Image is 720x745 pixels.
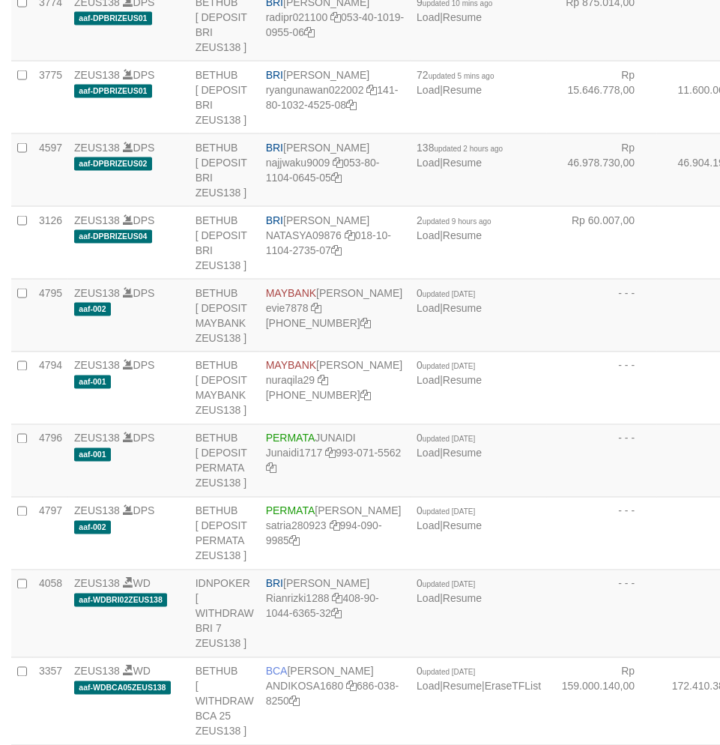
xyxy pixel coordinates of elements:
span: BRI [266,69,283,81]
td: 4597 [33,134,68,207]
a: Copy nuraqila29 to clipboard [318,375,328,387]
a: Copy 053401019095506 to clipboard [304,26,315,38]
td: WD [68,570,190,658]
td: IDNPOKER [ WITHDRAW BRI 7 ZEUS138 ] [190,570,260,658]
a: Resume [443,593,482,605]
td: [PERSON_NAME] 141-80-1032-4525-08 [260,61,411,134]
a: Load [417,11,440,23]
a: Resume [443,520,482,532]
span: updated [DATE] [423,290,475,298]
a: Copy 9930715562 to clipboard [266,462,276,474]
a: Copy Junaidi1717 to clipboard [325,447,336,459]
a: Copy Rianrizki1288 to clipboard [332,593,342,605]
span: | [417,360,482,387]
td: DPS [68,425,190,498]
a: Copy NATASYA09876 to clipboard [345,229,355,241]
a: Resume [443,157,482,169]
td: 4795 [33,280,68,352]
span: | [417,287,482,314]
a: Copy 053801104064505 to clipboard [331,172,342,184]
span: 0 [417,432,475,444]
a: evie7878 [266,302,309,314]
span: 2 [417,214,491,226]
span: updated 5 mins ago [429,72,494,80]
span: 0 [417,287,475,299]
a: Copy 408901044636532 to clipboard [331,608,342,620]
td: JUNAIDI 993-071-5562 [260,425,411,498]
td: DPS [68,134,190,207]
span: aaf-002 [74,521,111,534]
span: aaf-DPBRIZEUS01 [74,12,152,25]
a: Resume [443,447,482,459]
span: | [417,69,494,96]
td: - - - [547,498,657,570]
a: Resume [443,681,482,693]
span: PERMATA [266,505,315,517]
a: Load [417,681,440,693]
a: ZEUS138 [74,666,120,678]
a: Copy 8743968600 to clipboard [360,390,371,402]
td: BETHUB [ DEPOSIT PERMATA ZEUS138 ] [190,425,260,498]
td: DPS [68,207,190,280]
span: 0 [417,505,475,517]
a: Load [417,375,440,387]
a: Copy ANDIKOSA1680 to clipboard [346,681,357,693]
td: [PERSON_NAME] 053-80-1104-0645-05 [260,134,411,207]
span: aaf-002 [74,303,111,316]
span: BRI [266,142,283,154]
span: updated 9 hours ago [423,217,491,226]
td: BETHUB [ DEPOSIT BRI ZEUS138 ] [190,207,260,280]
span: | | [417,666,541,693]
a: ZEUS138 [74,142,120,154]
span: aaf-DPBRIZEUS01 [74,85,152,97]
a: Load [417,84,440,96]
a: EraseTFList [485,681,541,693]
span: 0 [417,666,475,678]
td: - - - [547,570,657,658]
span: 72 [417,69,494,81]
span: BRI [266,578,283,590]
span: | [417,142,503,169]
a: ZEUS138 [74,287,120,299]
a: Copy najjwaku9009 to clipboard [333,157,343,169]
a: najjwaku9009 [266,157,330,169]
a: ZEUS138 [74,360,120,372]
a: Resume [443,11,482,23]
td: Rp 46.978.730,00 [547,134,657,207]
span: 0 [417,578,475,590]
a: Load [417,447,440,459]
span: BCA [266,666,288,678]
span: aaf-001 [74,375,111,388]
td: [PERSON_NAME] 994-090-9985 [260,498,411,570]
span: PERMATA [266,432,315,444]
td: - - - [547,425,657,498]
span: | [417,505,482,532]
td: [PERSON_NAME] [PHONE_NUMBER] [260,352,411,425]
a: ryangunawan022002 [266,84,364,96]
td: 3126 [33,207,68,280]
a: Resume [443,302,482,314]
a: Resume [443,229,482,241]
td: [PERSON_NAME] 408-90-1044-6365-32 [260,570,411,658]
span: updated [DATE] [423,435,475,444]
a: Copy 141801032452508 to clipboard [346,99,357,111]
a: Load [417,302,440,314]
span: 0 [417,360,475,372]
span: | [417,214,491,241]
td: Rp 15.646.778,00 [547,61,657,134]
td: - - - [547,280,657,352]
span: aaf-DPBRIZEUS04 [74,230,152,243]
span: MAYBANK [266,287,316,299]
td: BETHUB [ DEPOSIT BRI ZEUS138 ] [190,61,260,134]
span: aaf-WDBCA05ZEUS138 [74,681,171,694]
a: nuraqila29 [266,375,315,387]
td: BETHUB [ DEPOSIT BRI ZEUS138 ] [190,134,260,207]
a: Load [417,157,440,169]
td: BETHUB [ DEPOSIT PERMATA ZEUS138 ] [190,498,260,570]
td: - - - [547,352,657,425]
td: 3775 [33,61,68,134]
td: DPS [68,498,190,570]
a: Resume [443,375,482,387]
td: [PERSON_NAME] 018-10-1104-2735-07 [260,207,411,280]
a: satria280923 [266,520,327,532]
